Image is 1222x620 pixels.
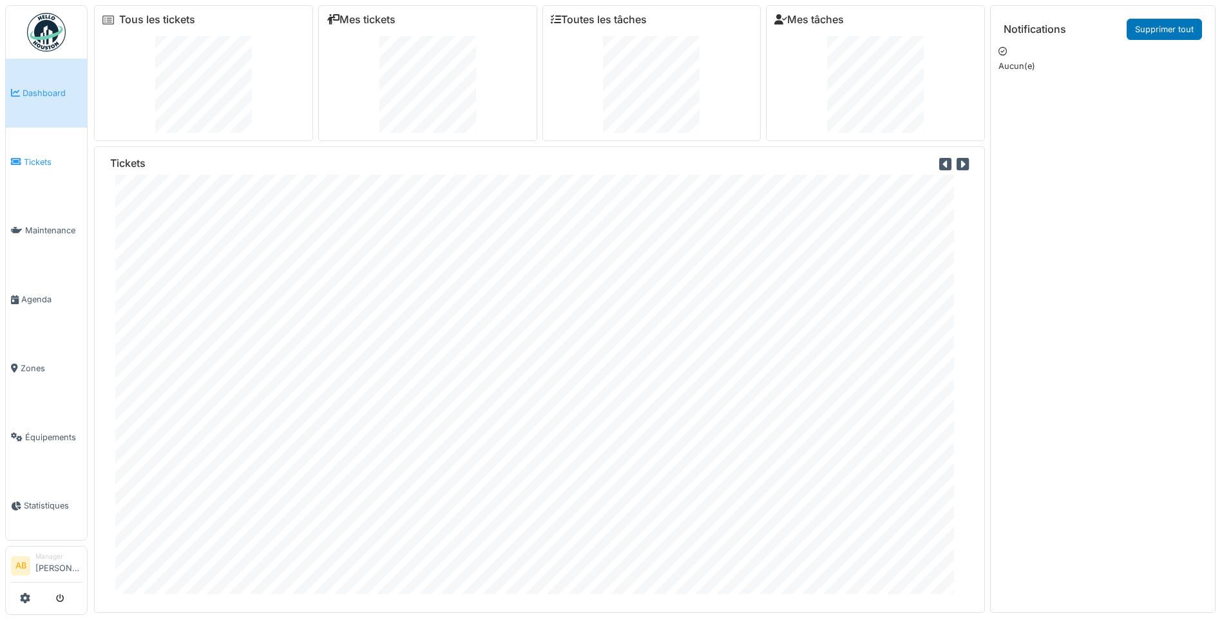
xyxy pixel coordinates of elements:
[6,265,87,334] a: Agenda
[6,59,87,128] a: Dashboard
[27,13,66,52] img: Badge_color-CXgf-gQk.svg
[1127,19,1202,40] a: Supprimer tout
[11,556,30,576] li: AB
[110,157,146,170] h6: Tickets
[998,60,1207,72] p: Aucun(e)
[21,293,82,305] span: Agenda
[774,14,844,26] a: Mes tâches
[6,403,87,472] a: Équipements
[119,14,195,26] a: Tous les tickets
[6,472,87,541] a: Statistiques
[23,87,82,99] span: Dashboard
[551,14,647,26] a: Toutes les tâches
[6,128,87,197] a: Tickets
[35,552,82,561] div: Manager
[11,552,82,583] a: AB Manager[PERSON_NAME]
[24,156,82,168] span: Tickets
[327,14,396,26] a: Mes tickets
[1004,23,1066,35] h6: Notifications
[21,362,82,374] span: Zones
[25,431,82,443] span: Équipements
[6,334,87,403] a: Zones
[6,197,87,266] a: Maintenance
[25,224,82,237] span: Maintenance
[35,552,82,579] li: [PERSON_NAME]
[24,499,82,512] span: Statistiques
